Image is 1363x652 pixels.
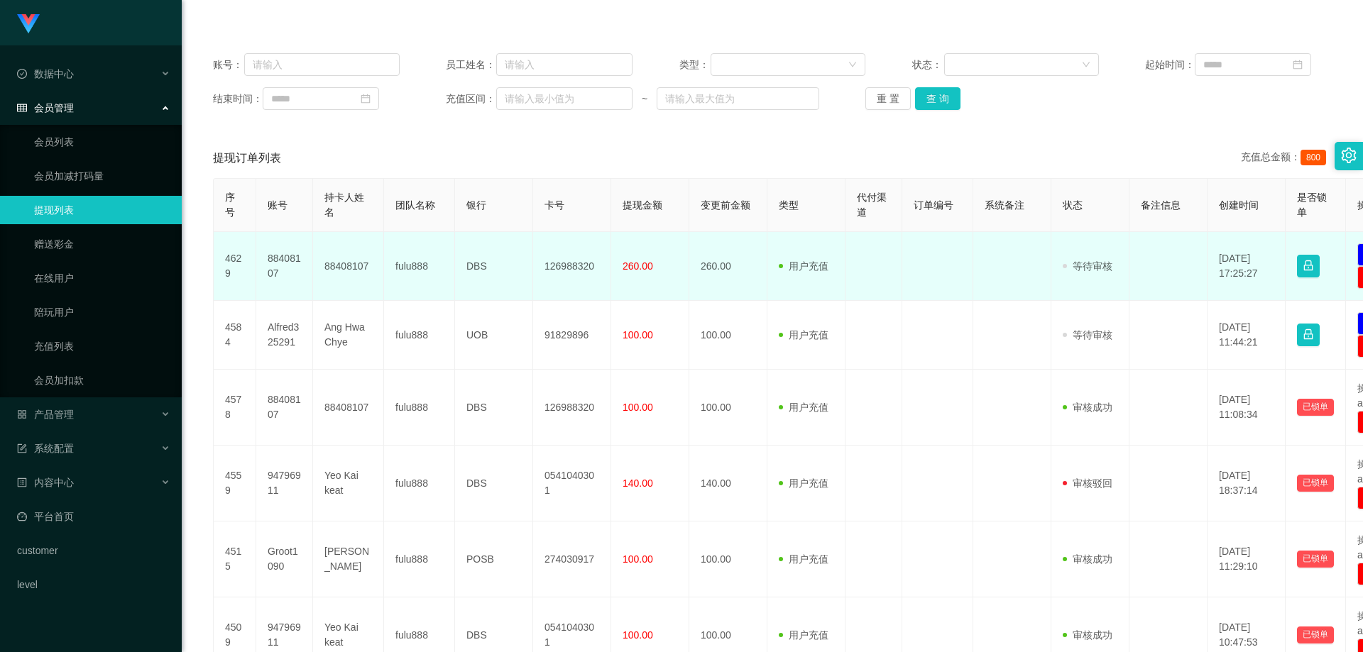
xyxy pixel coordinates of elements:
[17,69,27,79] i: 图标: check-circle-o
[225,192,235,218] span: 序号
[623,199,662,211] span: 提现金额
[455,370,533,446] td: DBS
[701,199,750,211] span: 变更前金额
[1341,148,1357,163] i: 图标: setting
[313,232,384,301] td: 88408107
[865,87,911,110] button: 重 置
[455,232,533,301] td: DBS
[313,370,384,446] td: 88408107
[313,301,384,370] td: Ang Hwa Chye
[623,402,653,413] span: 100.00
[623,629,653,641] span: 100.00
[1208,370,1286,446] td: [DATE] 11:08:34
[17,536,170,565] a: customer
[1297,475,1334,492] button: 已锁单
[1297,324,1320,346] button: 图标: lock
[779,629,828,641] span: 用户充值
[623,329,653,341] span: 100.00
[17,68,74,79] span: 数据中心
[689,232,767,301] td: 260.00
[213,92,263,106] span: 结束时间：
[689,521,767,597] td: 100.00
[34,366,170,394] a: 会员加扣款
[533,446,611,521] td: 0541040301
[34,264,170,292] a: 在线用户
[17,409,74,420] span: 产品管理
[256,301,313,370] td: Alfred325291
[17,477,27,487] i: 图标: profile
[544,199,564,211] span: 卡号
[214,301,256,370] td: 4584
[268,199,288,211] span: 账号
[779,260,828,272] span: 用户充值
[214,446,256,521] td: 4559
[679,57,711,72] span: 类型：
[446,57,496,72] span: 员工姓名：
[689,370,767,446] td: 100.00
[633,92,657,106] span: ~
[17,443,74,454] span: 系统配置
[17,409,27,419] i: 图标: appstore-o
[324,192,364,218] span: 持卡人姓名
[623,260,653,272] span: 260.00
[1297,255,1320,277] button: 图标: lock
[848,60,857,70] i: 图标: down
[256,446,313,521] td: 94796911
[915,87,960,110] button: 查 询
[384,370,455,446] td: fulu888
[1208,301,1286,370] td: [DATE] 11:44:21
[213,150,281,167] span: 提现订单列表
[1063,260,1112,272] span: 等待审核
[1141,199,1181,211] span: 备注信息
[623,553,653,565] span: 100.00
[689,446,767,521] td: 140.00
[496,87,633,110] input: 请输入最小值为
[1297,399,1334,416] button: 已锁单
[256,370,313,446] td: 88408107
[1297,626,1334,643] button: 已锁单
[1219,199,1259,211] span: 创建时间
[214,232,256,301] td: 4629
[214,370,256,446] td: 4578
[34,298,170,326] a: 陪玩用户
[533,521,611,597] td: 274030917
[1297,551,1334,568] button: 已锁单
[533,301,611,370] td: 91829896
[857,192,887,218] span: 代付渠道
[1063,553,1112,565] span: 审核成功
[384,521,455,597] td: fulu888
[446,92,496,106] span: 充值区间：
[1063,199,1083,211] span: 状态
[17,102,74,114] span: 会员管理
[1208,521,1286,597] td: [DATE] 11:29:10
[313,521,384,597] td: [PERSON_NAME]
[914,199,953,211] span: 订单编号
[455,301,533,370] td: UOB
[779,553,828,565] span: 用户充值
[1082,60,1090,70] i: 图标: down
[17,502,170,531] a: 图标: dashboard平台首页
[17,477,74,488] span: 内容中心
[1293,60,1303,70] i: 图标: calendar
[214,521,256,597] td: 4515
[623,477,653,489] span: 140.00
[1301,150,1326,165] span: 800
[17,570,170,599] a: level
[361,94,371,104] i: 图标: calendar
[1297,192,1327,218] span: 是否锁单
[1063,329,1112,341] span: 等待审核
[496,53,633,76] input: 请输入
[1145,57,1195,72] span: 起始时间：
[395,199,435,211] span: 团队名称
[985,199,1024,211] span: 系统备注
[466,199,486,211] span: 银行
[34,230,170,258] a: 赠送彩金
[912,57,944,72] span: 状态：
[34,196,170,224] a: 提现列表
[1063,629,1112,641] span: 审核成功
[384,446,455,521] td: fulu888
[455,446,533,521] td: DBS
[1063,477,1112,489] span: 审核驳回
[34,162,170,190] a: 会员加减打码量
[533,370,611,446] td: 126988320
